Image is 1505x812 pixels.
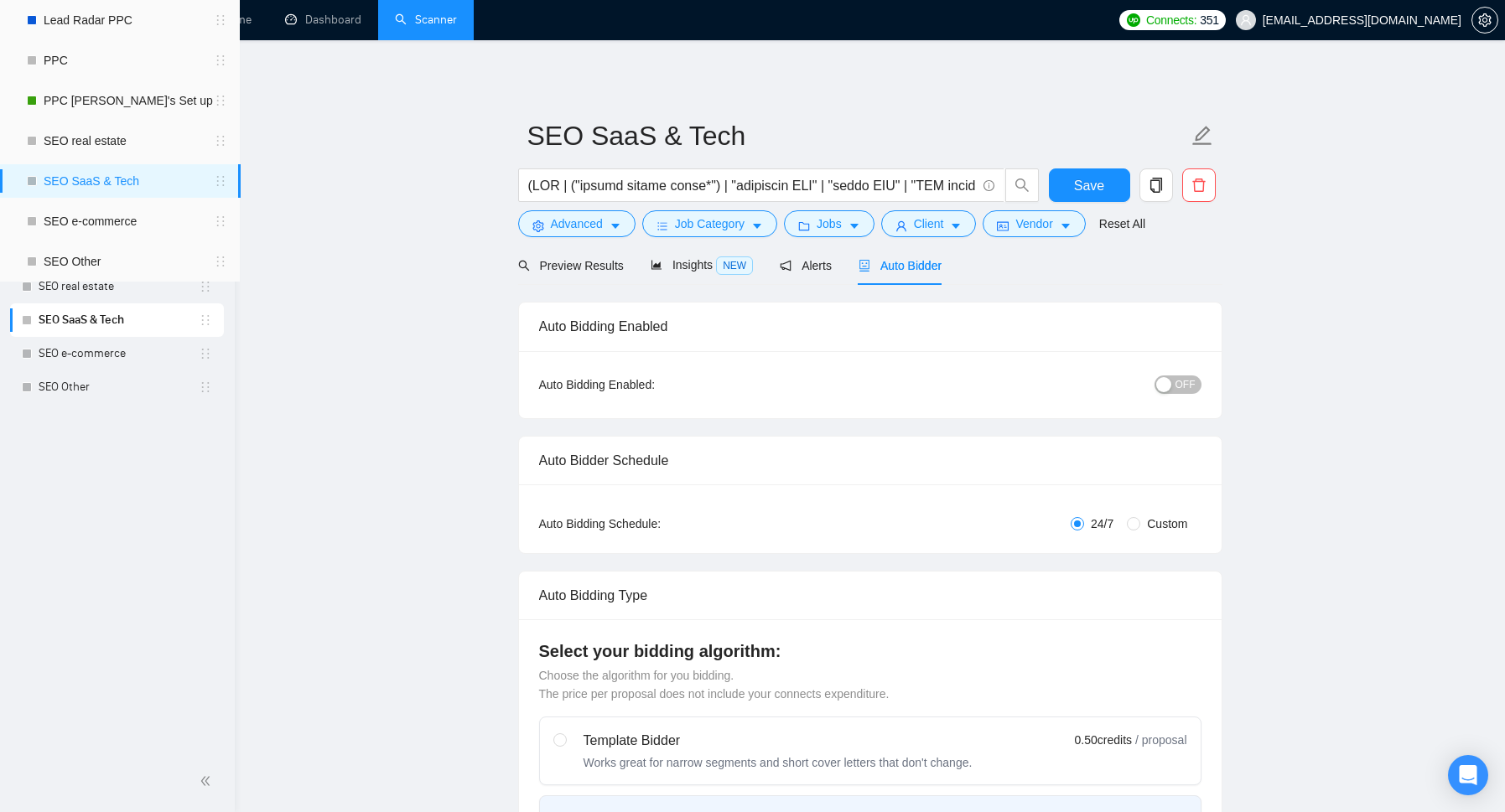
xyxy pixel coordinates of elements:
[199,280,212,293] span: holder
[44,138,110,153] span: My Scanners
[780,260,791,272] span: notification
[1060,220,1072,232] span: caret-down
[1471,7,1498,34] button: setting
[1448,755,1488,795] div: Open Intercom Messenger
[914,215,944,233] span: Client
[1139,168,1173,202] button: copy
[610,220,621,232] span: caret-down
[10,370,224,404] li: SEO Other
[10,203,224,236] li: PPC
[716,256,753,275] span: NEW
[201,13,252,27] a: homeHome
[39,169,199,203] a: Lead Radar PPC
[651,258,753,272] span: Insights
[1472,13,1497,27] span: setting
[10,337,224,370] li: SEO e-commerce
[39,203,199,236] a: PPC
[1175,375,1196,394] span: OFF
[39,337,199,370] a: SEO e-commerce
[983,210,1085,237] button: idcardVendorcaret-down
[395,13,457,27] a: searchScanner
[39,270,199,303] a: SEO real estate
[10,169,224,203] li: Lead Radar PPC
[199,380,212,394] span: holder
[1240,14,1252,26] span: user
[532,220,544,232] span: setting
[539,669,890,701] span: Choose the algorithm for you bidding. The price per proposal does not include your connects expen...
[656,220,668,232] span: bars
[199,347,212,360] span: holder
[1140,178,1172,193] span: copy
[23,139,35,151] span: search
[1006,178,1038,193] span: search
[895,220,907,232] span: user
[849,220,860,232] span: caret-down
[1049,168,1130,202] button: Save
[651,259,662,271] span: area-chart
[23,89,210,122] a: New Scanner
[14,8,26,34] img: logo
[798,220,810,232] span: folder
[1084,515,1120,533] span: 24/7
[1075,731,1132,749] span: 0.50 credits
[780,259,832,272] span: Alerts
[1146,11,1196,29] span: Connects:
[881,210,977,237] button: userClientcaret-down
[528,175,976,196] input: Search Freelance Jobs...
[997,220,1009,232] span: idcard
[527,115,1188,157] input: Scanner name...
[10,270,224,303] li: SEO real estate
[539,572,1201,619] div: Auto Bidding Type
[1074,175,1104,196] span: Save
[39,370,199,404] a: SEO Other
[539,437,1201,484] div: Auto Bidder Schedule
[10,303,224,337] li: SEO SaaS & Tech
[1015,215,1052,233] span: Vendor
[539,375,760,394] div: Auto Bidding Enabled:
[200,773,216,789] span: double-left
[642,210,777,237] button: barsJob Categorycaret-down
[751,220,763,232] span: caret-down
[199,246,212,260] span: holder
[983,180,994,191] span: info-circle
[518,259,624,272] span: Preview Results
[1471,13,1498,27] a: setting
[551,215,603,233] span: Advanced
[1135,732,1186,748] span: / proposal
[817,215,842,233] span: Jobs
[784,210,874,237] button: folderJobscaret-down
[199,213,212,226] span: holder
[518,210,636,237] button: settingAdvancedcaret-down
[1182,168,1216,202] button: delete
[1005,168,1039,202] button: search
[950,220,962,232] span: caret-down
[199,313,212,327] span: holder
[23,138,110,153] span: My Scanners
[539,639,1201,663] h4: Select your bidding algorithm:
[859,259,942,272] span: Auto Bidder
[518,260,530,272] span: search
[539,303,1201,350] div: Auto Bidding Enabled
[10,89,224,122] li: New Scanner
[39,303,199,337] a: SEO SaaS & Tech
[1099,215,1145,233] a: Reset All
[285,13,361,27] a: dashboardDashboard
[539,515,760,533] div: Auto Bidding Schedule:
[859,260,870,272] span: robot
[1191,125,1213,147] span: edit
[584,754,973,771] div: Works great for narrow segments and short cover letters that don't change.
[584,731,973,751] div: Template Bidder
[1127,13,1140,27] img: upwork-logo.png
[1183,178,1215,193] span: delete
[1200,11,1218,29] span: 351
[199,179,212,193] span: holder
[39,236,199,270] a: PPС [PERSON_NAME]'s Set up
[10,54,100,89] span: Scanner
[10,236,224,270] li: PPС Misha's Set up
[675,215,745,233] span: Job Category
[1140,515,1194,533] span: Custom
